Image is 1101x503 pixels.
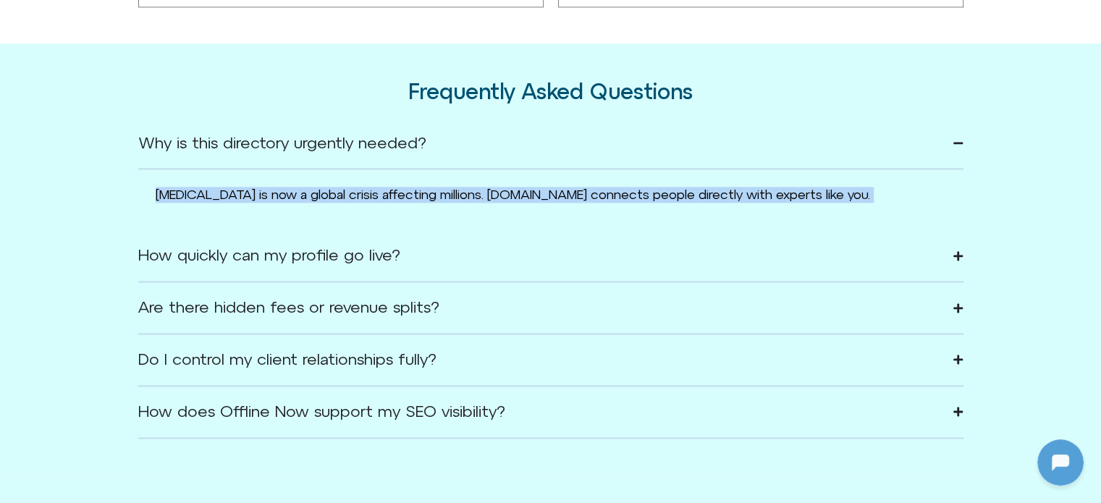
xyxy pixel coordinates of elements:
[138,118,963,170] summary: Why is this directory urgently needed?
[138,352,436,367] div: Do I control my client relationships fully?
[138,405,505,419] div: How does Offline Now support my SEO visibility?
[138,136,426,151] div: Why is this directory urgently needed?
[138,282,963,334] summary: Are there hidden fees or revenue splits?
[253,7,277,31] svg: Close Chatbot Button
[138,334,963,386] summary: Do I control my client relationships fully?
[90,287,200,308] h1: [DOMAIN_NAME]
[138,386,963,439] summary: How does Offline Now support my SEO visibility?
[43,9,222,28] h2: [DOMAIN_NAME]
[116,214,174,272] img: N5FCcHC.png
[156,187,870,202] span: [MEDICAL_DATA] is now a global crisis affecting millions. [DOMAIN_NAME] connects people directly ...
[4,4,286,34] button: Expand Header Button
[138,80,963,103] h2: Frequently Asked Questions
[138,230,963,282] summary: How quickly can my profile go live?
[248,371,271,394] svg: Voice Input Button
[228,7,253,31] svg: Restart Conversation Button
[138,300,439,315] div: Are there hidden fees or revenue splits?
[25,376,224,390] textarea: Message Input
[1037,439,1084,486] iframe: Botpress
[13,7,36,30] img: N5FCcHC.png
[138,248,400,263] div: How quickly can my profile go live?
[138,118,963,439] div: Accordion. Open links with Enter or Space, close with Escape, and navigate with Arrow Keys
